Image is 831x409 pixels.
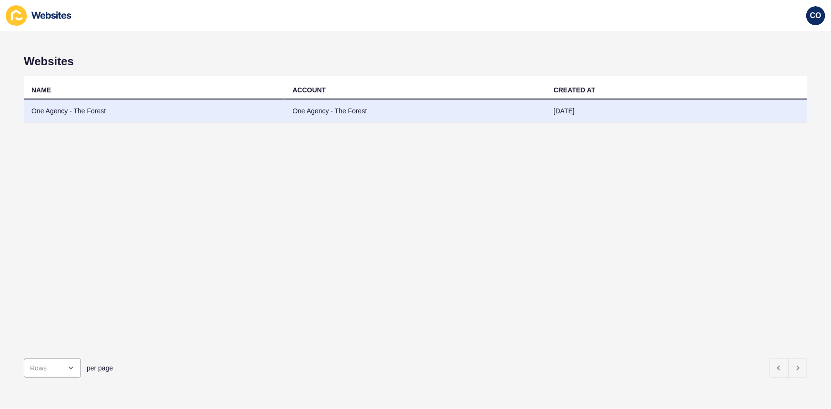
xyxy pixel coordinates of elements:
[31,85,51,95] div: NAME
[810,11,821,20] span: CO
[546,100,807,123] td: [DATE]
[554,85,596,95] div: CREATED AT
[24,55,807,68] h1: Websites
[292,85,326,95] div: ACCOUNT
[24,100,285,123] td: One Agency - The Forest
[24,359,81,378] div: open menu
[87,363,113,373] span: per page
[285,100,546,123] td: One Agency - The Forest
